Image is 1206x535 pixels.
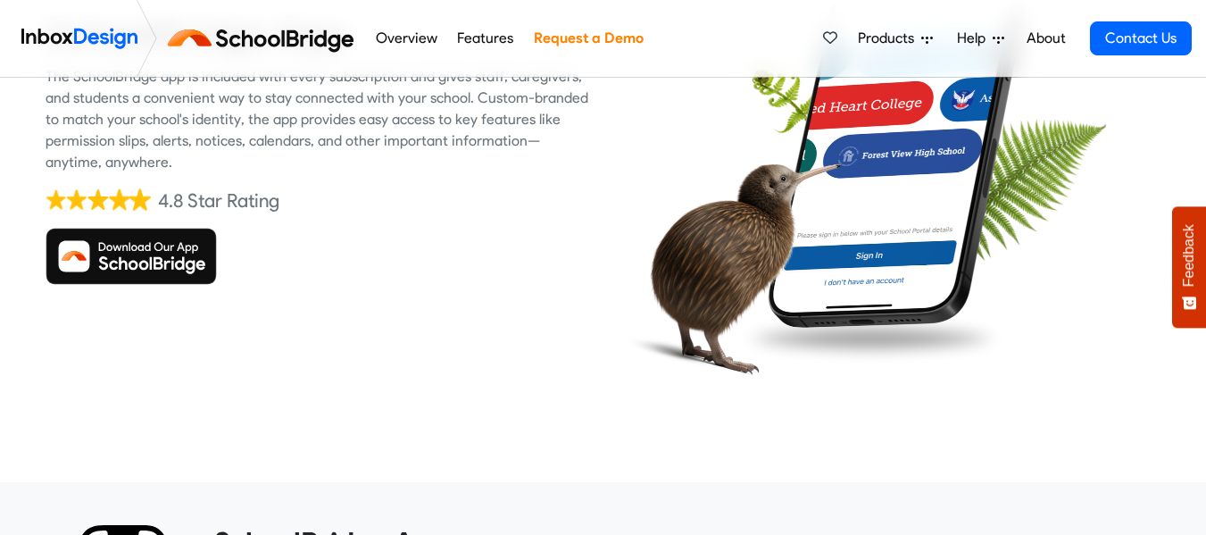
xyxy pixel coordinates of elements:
a: Contact Us [1090,21,1192,55]
img: kiwi_bird.png [616,124,841,396]
a: About [1021,21,1070,56]
img: schoolbridge logo [164,17,365,60]
button: Feedback - Show survey [1172,206,1206,328]
img: Download SchoolBridge App [46,228,217,285]
a: Products [851,21,940,56]
span: Feedback [1181,224,1197,287]
div: The SchoolBridge app is included with every subscription and gives staff, caregivers, and student... [46,66,590,173]
a: Overview [370,21,442,56]
span: Help [957,28,993,49]
a: Request a Demo [528,21,648,56]
a: Help [950,21,1011,56]
img: shadow.png [736,309,1007,367]
a: Features [453,21,519,56]
span: Products [858,28,921,49]
div: 4.8 Star Rating [158,188,279,214]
